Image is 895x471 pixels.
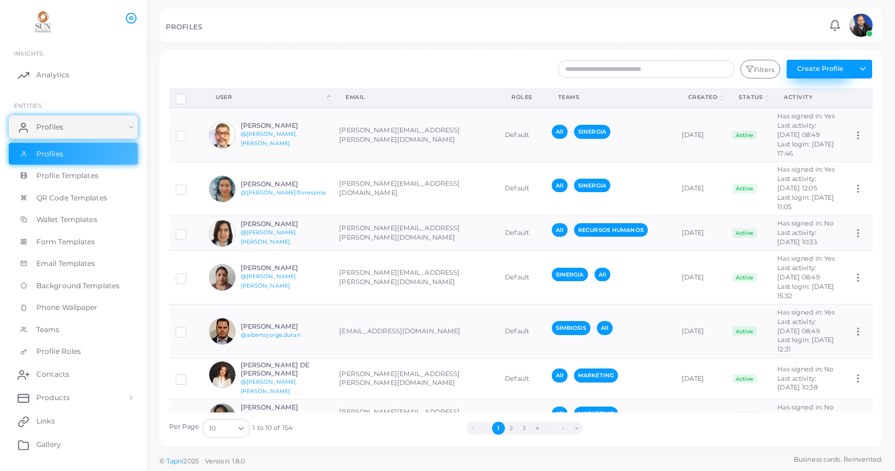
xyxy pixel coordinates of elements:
[36,149,63,159] span: Profiles
[846,13,876,37] a: avatar
[498,400,545,435] td: Default
[498,108,545,162] td: Default
[36,193,107,203] span: QR Code Templates
[209,318,235,344] img: avatar
[36,439,61,450] span: Gallery
[777,318,819,335] span: Last activity: [DATE] 08:49
[794,455,882,465] span: Business cards. Reinvented.
[574,407,618,420] span: MARKETING
[777,254,835,262] span: Has signed in: Yes
[574,125,610,138] span: SINERGIA
[777,219,833,227] span: Has signed in: No
[570,422,583,435] button: Go to last page
[241,378,298,394] a: @[PERSON_NAME].[PERSON_NAME]
[9,252,138,275] a: Email Templates
[166,23,202,31] h5: PROFILES
[732,273,757,282] span: Active
[574,179,610,192] span: SINERGIA
[777,121,819,139] span: Last activity: [DATE] 08:49
[333,216,498,251] td: [PERSON_NAME][EMAIL_ADDRESS][PERSON_NAME][DOMAIN_NAME]
[36,346,81,357] span: Profile Roles
[9,275,138,297] a: Background Templates
[252,424,292,433] span: 1 to 10 of 154
[511,93,532,101] div: Roles
[552,179,568,192] span: All
[9,209,138,231] a: Wallet Templates
[241,264,327,272] h6: [PERSON_NAME]
[9,165,138,187] a: Profile Templates
[740,60,780,78] button: Filters
[9,143,138,165] a: Profiles
[531,422,544,435] button: Go to page 4
[209,361,235,388] img: avatar
[552,368,568,382] span: All
[9,386,138,409] a: Products
[36,281,119,291] span: Background Templates
[9,363,138,386] a: Contacts
[209,422,216,435] span: 10
[777,140,834,158] span: Last login: [DATE] 17:46
[777,112,835,120] span: Has signed in: Yes
[9,187,138,209] a: QR Code Templates
[777,282,834,300] span: Last login: [DATE] 15:32
[169,88,203,108] th: Row-selection
[333,162,498,216] td: [PERSON_NAME][EMAIL_ADDRESS][DOMAIN_NAME]
[292,422,756,435] ul: Pagination
[36,170,98,181] span: Profile Templates
[241,229,298,245] a: @[PERSON_NAME].[PERSON_NAME]
[346,93,486,101] div: Email
[777,175,817,192] span: Last activity: [DATE] 12:05
[675,108,726,162] td: [DATE]
[209,404,235,430] img: avatar
[732,184,757,193] span: Active
[333,251,498,305] td: [PERSON_NAME][EMAIL_ADDRESS][PERSON_NAME][DOMAIN_NAME]
[739,93,763,101] div: Status
[784,93,833,101] div: activity
[209,176,235,202] img: avatar
[777,374,817,392] span: Last activity: [DATE] 10:38
[36,325,60,335] span: Teams
[241,189,326,196] a: @[PERSON_NAME].florespina
[777,336,834,353] span: Last login: [DATE] 12:31
[552,268,588,281] span: SINERGIA
[552,223,568,237] span: All
[846,88,872,108] th: Action
[597,321,613,335] span: All
[675,251,726,305] td: [DATE]
[688,93,718,101] div: Created
[574,223,648,237] span: RECURSOS HUMANOS
[558,93,662,101] div: Teams
[9,433,138,456] a: Gallery
[241,404,327,411] h6: [PERSON_NAME]
[552,407,568,420] span: All
[732,326,757,336] span: Active
[217,422,234,435] input: Search for option
[241,273,298,289] a: @[PERSON_NAME].[PERSON_NAME]
[675,162,726,216] td: [DATE]
[675,358,726,399] td: [DATE]
[498,358,545,399] td: Default
[777,264,819,281] span: Last activity: [DATE] 08:49
[241,131,298,146] a: @[PERSON_NAME].[PERSON_NAME]
[159,456,245,466] span: ©
[11,11,76,33] img: logo
[209,220,235,247] img: avatar
[183,456,198,466] span: 2025
[36,416,55,426] span: Links
[498,305,545,359] td: Default
[552,321,590,335] span: SIMBIOSIS
[241,180,327,188] h6: [PERSON_NAME]
[9,115,138,139] a: Profiles
[498,216,545,251] td: Default
[9,296,138,319] a: Phone Wallpaper
[777,365,833,373] span: Has signed in: No
[505,422,518,435] button: Go to page 2
[241,332,300,338] a: @albertojorge.duran
[595,268,610,281] span: All
[333,108,498,162] td: [PERSON_NAME][EMAIL_ADDRESS][PERSON_NAME][DOMAIN_NAME]
[169,422,200,432] label: Per Page
[36,369,69,380] span: Contacts
[36,392,70,403] span: Products
[333,358,498,399] td: [PERSON_NAME][EMAIL_ADDRESS][PERSON_NAME][DOMAIN_NAME]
